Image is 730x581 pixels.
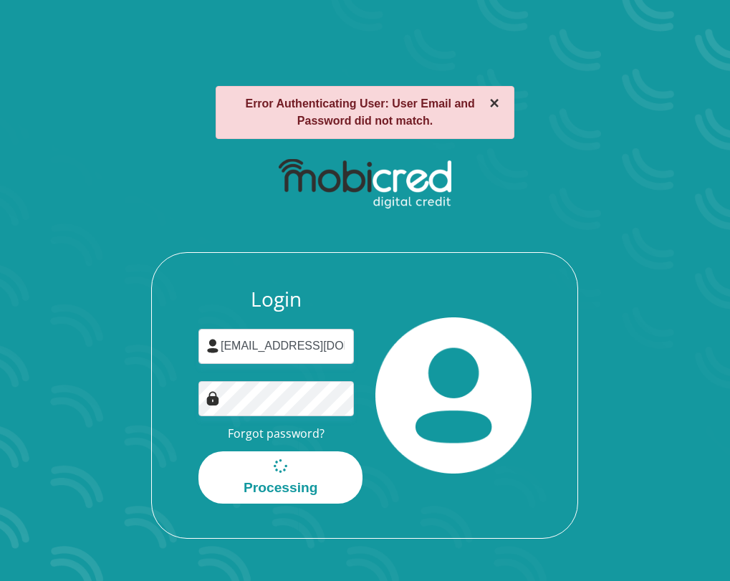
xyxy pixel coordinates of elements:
[489,95,499,112] button: ×
[206,339,220,353] img: user-icon image
[198,329,354,364] input: Username
[198,287,354,312] h3: Login
[198,451,362,504] button: Processing
[245,97,474,127] strong: Error Authenticating User: User Email and Password did not match.
[279,159,451,209] img: mobicred logo
[228,426,325,441] a: Forgot password?
[206,391,220,405] img: Image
